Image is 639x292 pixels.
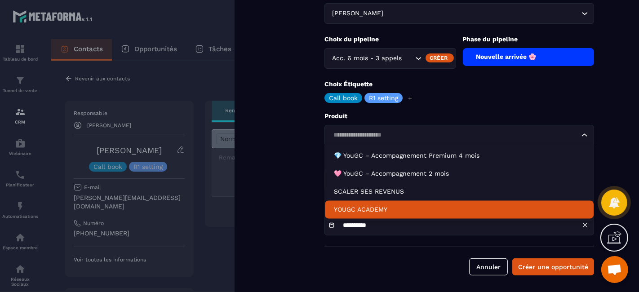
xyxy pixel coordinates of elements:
p: Call book [329,95,358,101]
p: Choix du pipeline [324,35,456,44]
button: Créer une opportunité [512,258,594,275]
p: 💎 YouGC – Accompagnement Premium 4 mois [334,151,585,160]
div: Search for option [324,3,594,24]
p: YOUGC ACADEMY [334,205,585,214]
p: SCALER SES REVENUS [334,187,585,196]
input: Search for option [404,53,413,63]
div: Search for option [324,125,594,146]
button: Annuler [469,258,508,275]
input: Search for option [330,130,579,140]
span: [PERSON_NAME] [330,9,386,18]
a: Ouvrir le chat [601,256,628,283]
div: Créer [426,53,454,62]
p: Phase du pipeline [463,35,595,44]
p: Choix Étiquette [324,80,594,88]
div: Search for option [324,48,456,69]
p: Produit [324,112,594,120]
span: Acc. 6 mois - 3 appels [330,53,404,63]
p: R1 setting [369,95,398,101]
p: 🩷 YouGC – Accompagnement 2 mois [334,169,585,178]
input: Search for option [386,9,579,18]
